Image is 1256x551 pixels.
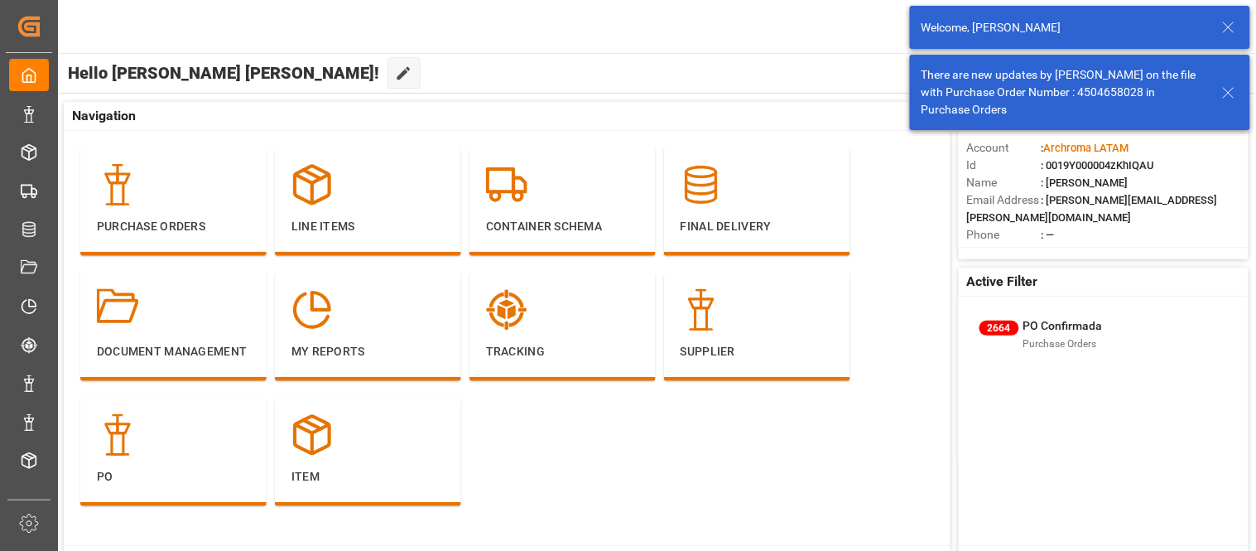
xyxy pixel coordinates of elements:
[922,19,1206,36] div: Welcome, [PERSON_NAME]
[967,194,1218,224] span: : [PERSON_NAME][EMAIL_ADDRESS][PERSON_NAME][DOMAIN_NAME]
[1042,159,1155,172] span: : 0019Y000004zKhIQAU
[291,218,445,235] p: Line Items
[97,218,250,235] p: Purchase Orders
[979,321,1019,336] span: 2664
[486,218,639,235] p: Container Schema
[967,272,1038,292] span: Active Filter
[1044,142,1129,154] span: Archroma LATAM
[291,468,445,486] p: ITEM
[486,343,639,360] p: Tracking
[97,468,250,486] p: PO
[979,317,1228,352] a: 2664PO ConfirmadaPurchase Orders
[681,343,834,360] p: Supplier
[1023,338,1097,350] span: Purchase Orders
[1042,176,1128,189] span: : [PERSON_NAME]
[922,66,1206,118] div: There are new updates by [PERSON_NAME] on the file with Purchase Order Number : 4504658028 in Pur...
[1042,246,1083,259] span: : Shipper
[967,157,1042,174] span: Id
[1042,229,1055,241] span: : —
[967,226,1042,244] span: Phone
[291,343,445,360] p: My Reports
[967,174,1042,191] span: Name
[681,218,834,235] p: Final Delivery
[72,106,136,126] span: Navigation
[967,244,1042,261] span: Account Type
[97,343,250,360] p: Document Management
[1023,319,1103,332] span: PO Confirmada
[967,191,1042,209] span: Email Address
[967,139,1042,157] span: Account
[1042,142,1129,154] span: :
[68,57,379,89] span: Hello [PERSON_NAME] [PERSON_NAME]!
